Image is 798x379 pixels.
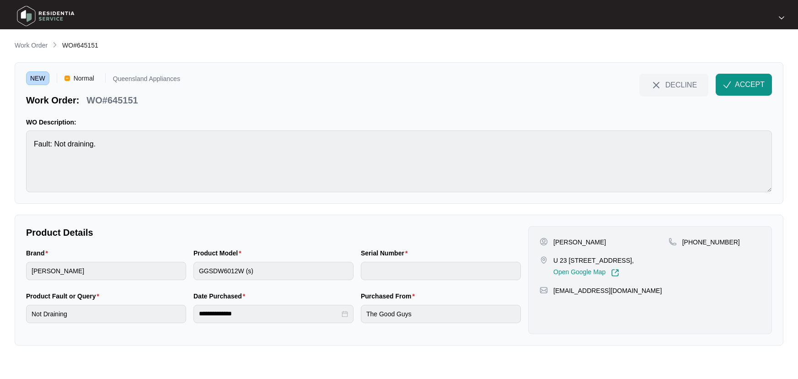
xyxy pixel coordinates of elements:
span: ACCEPT [735,79,765,90]
p: Product Details [26,226,521,239]
img: map-pin [540,286,548,294]
img: Link-External [611,269,619,277]
p: Queensland Appliances [113,76,180,85]
p: [EMAIL_ADDRESS][DOMAIN_NAME] [553,286,662,295]
button: check-IconACCEPT [716,74,772,96]
img: residentia service logo [14,2,78,30]
p: Work Order: [26,94,79,107]
img: Vercel Logo [64,76,70,81]
p: Work Order [15,41,48,50]
label: Serial Number [361,249,411,258]
img: user-pin [540,238,548,246]
label: Date Purchased [193,292,249,301]
img: check-Icon [723,81,731,89]
label: Purchased From [361,292,418,301]
span: DECLINE [665,80,697,90]
span: Normal [70,71,98,85]
img: dropdown arrow [779,16,784,20]
span: NEW [26,71,49,85]
img: map-pin [540,256,548,264]
input: Product Fault or Query [26,305,186,323]
a: Open Google Map [553,269,619,277]
p: [PHONE_NUMBER] [682,238,740,247]
span: WO#645151 [62,42,98,49]
button: close-IconDECLINE [639,74,708,96]
p: WO Description: [26,118,772,127]
p: [PERSON_NAME] [553,238,606,247]
label: Product Model [193,249,245,258]
img: close-Icon [651,80,662,91]
p: WO#645151 [86,94,138,107]
input: Serial Number [361,262,521,280]
input: Purchased From [361,305,521,323]
label: Product Fault or Query [26,292,103,301]
img: chevron-right [51,41,59,49]
textarea: Fault: Not draining. [26,130,772,192]
label: Brand [26,249,52,258]
input: Date Purchased [199,309,340,319]
p: U 23 [STREET_ADDRESS], [553,256,634,265]
a: Work Order [13,41,49,51]
input: Brand [26,262,186,280]
input: Product Model [193,262,353,280]
img: map-pin [669,238,677,246]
